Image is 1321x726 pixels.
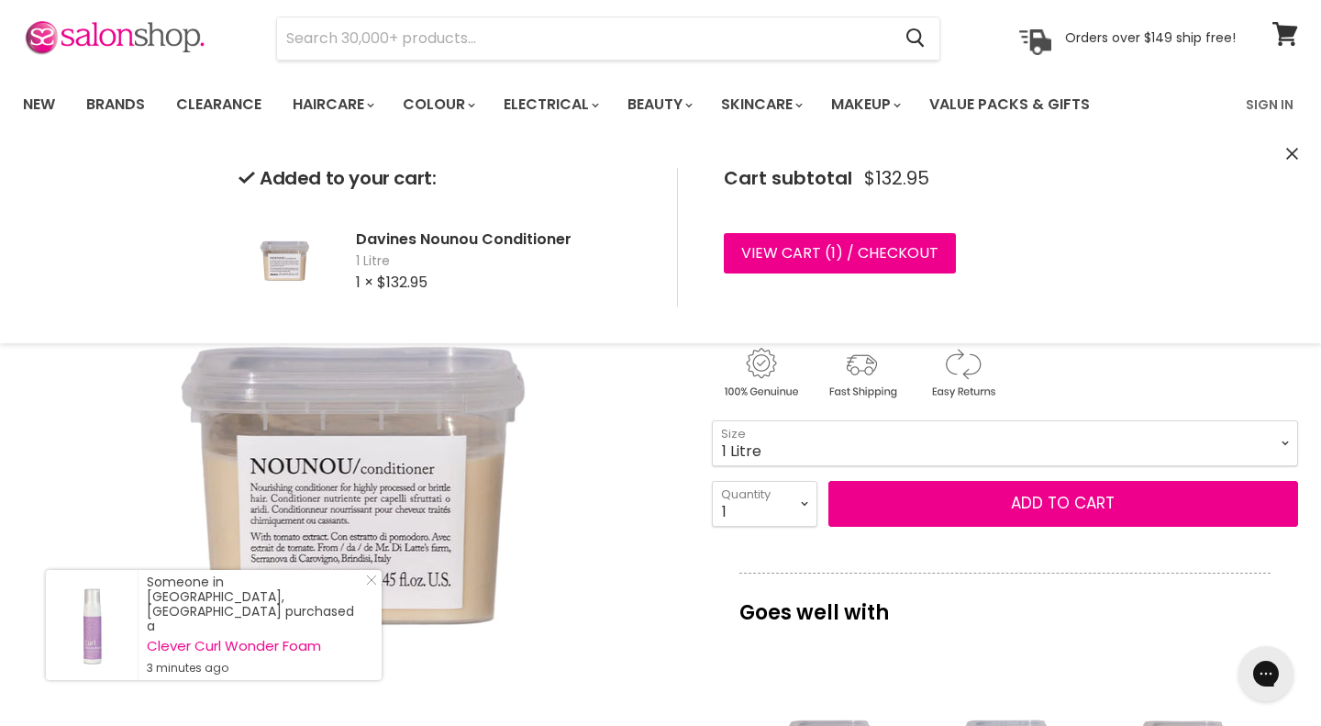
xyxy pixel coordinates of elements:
a: Electrical [490,85,610,124]
button: Close [1286,145,1298,164]
select: Quantity [712,481,817,527]
a: Skincare [707,85,814,124]
img: returns.gif [914,345,1011,401]
img: shipping.gif [813,345,910,401]
img: genuine.gif [712,345,809,401]
img: Davines Nounou Conditioner [239,215,330,307]
p: Goes well with [739,573,1271,633]
a: Makeup [817,85,912,124]
span: $132.95 [864,168,929,189]
ul: Main menu [9,78,1170,131]
a: Clearance [162,85,275,124]
a: Beauty [614,85,704,124]
button: Add to cart [828,481,1298,527]
small: 3 minutes ago [147,661,363,676]
h2: Added to your cart: [239,168,648,189]
a: Haircare [279,85,385,124]
span: 1 × [356,272,373,293]
a: Clever Curl Wonder Foam [147,639,363,653]
h2: Davines Nounou Conditioner [356,229,648,249]
a: View cart (1) / Checkout [724,233,956,274]
a: Sign In [1235,85,1304,124]
a: Visit product page [46,570,138,680]
iframe: Gorgias live chat messenger [1229,640,1303,708]
a: New [9,85,69,124]
p: Orders over $149 ship free! [1065,29,1236,46]
a: Colour [389,85,486,124]
svg: Close Icon [366,575,377,586]
button: Search [891,17,939,60]
span: 1 [831,242,836,263]
div: Someone in [GEOGRAPHIC_DATA], [GEOGRAPHIC_DATA] purchased a [147,575,363,676]
span: Cart subtotal [724,165,852,191]
span: 1 Litre [356,252,648,271]
form: Product [276,17,940,61]
input: Search [277,17,891,60]
a: Value Packs & Gifts [916,85,1104,124]
a: Close Notification [359,575,377,593]
a: Brands [72,85,159,124]
span: $132.95 [377,272,427,293]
